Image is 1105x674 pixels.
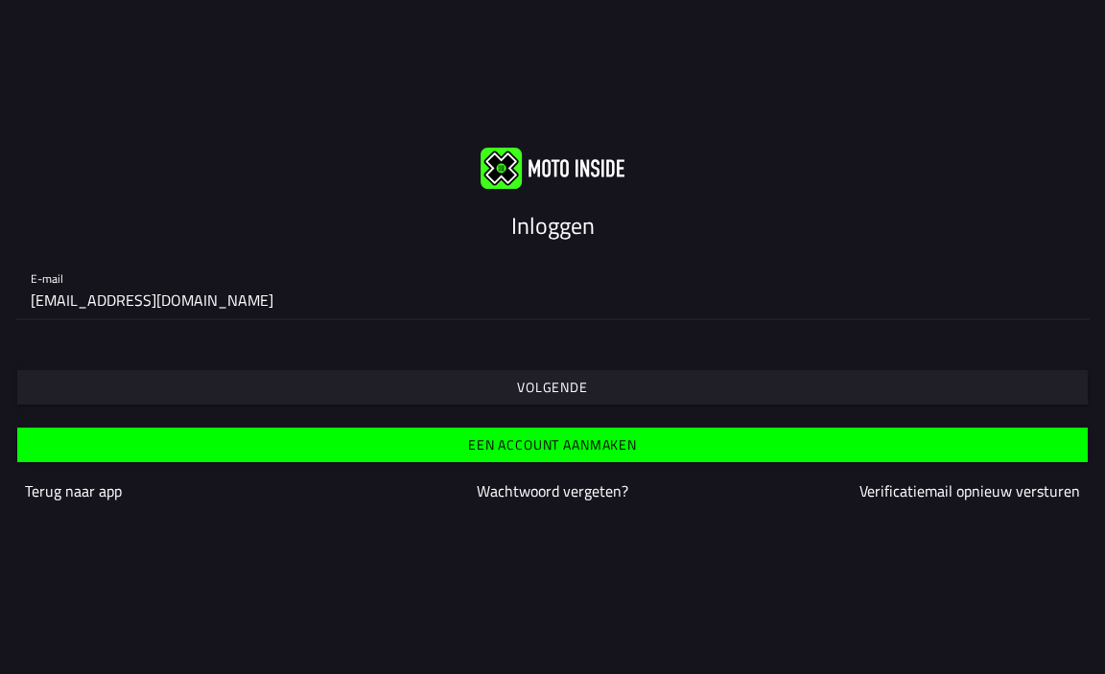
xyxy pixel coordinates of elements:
[477,479,628,502] a: Wachtwoord vergeten?
[17,428,1088,462] ion-button: Een account aanmaken
[859,479,1080,502] a: Verificatiemail opnieuw versturen
[25,479,122,502] a: Terug naar app
[31,281,1074,319] input: E-mail
[511,208,595,243] ion-text: Inloggen
[517,381,588,394] ion-text: Volgende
